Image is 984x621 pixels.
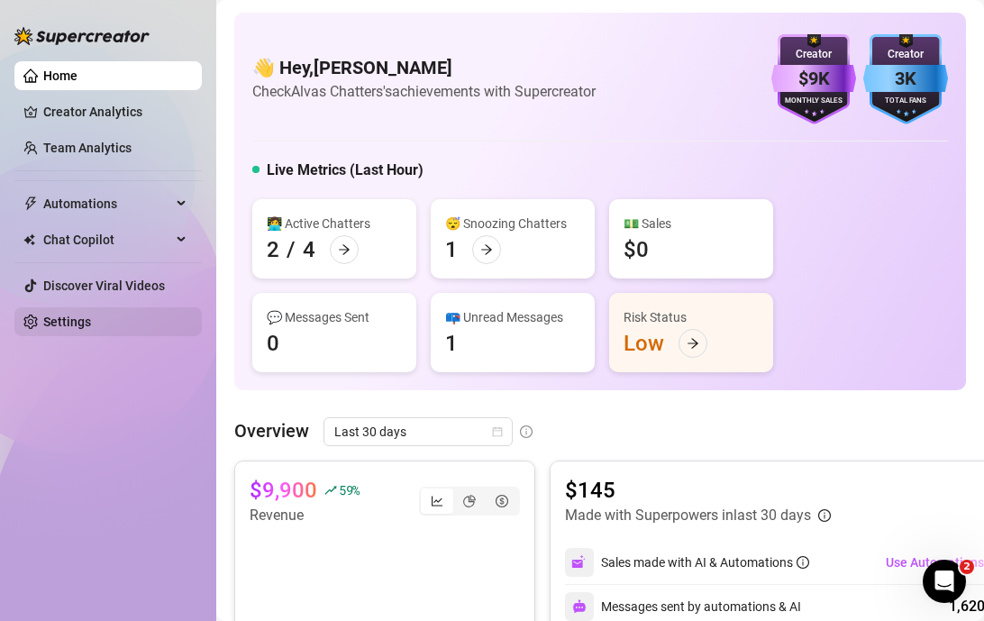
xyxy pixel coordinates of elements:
[771,96,856,107] div: Monthly Sales
[445,329,458,358] div: 1
[565,476,831,505] article: $145
[624,235,649,264] div: $0
[43,279,165,293] a: Discover Viral Videos
[520,425,533,438] span: info-circle
[267,214,402,233] div: 👩‍💻 Active Chatters
[624,214,759,233] div: 💵 Sales
[252,80,596,103] article: Check Alvas Chatters's achievements with Supercreator
[797,556,809,569] span: info-circle
[572,599,587,614] img: svg%3e
[565,505,811,526] article: Made with Superpowers in last 30 days
[565,592,801,621] div: Messages sent by automations & AI
[496,495,508,507] span: dollar-circle
[863,34,948,124] img: blue-badge-DgoSNQY1.svg
[492,426,503,437] span: calendar
[431,495,443,507] span: line-chart
[338,243,351,256] span: arrow-right
[43,68,77,83] a: Home
[771,34,856,124] img: purple-badge-B9DA21FR.svg
[43,189,171,218] span: Automations
[923,560,966,603] iframe: Intercom live chat
[445,307,580,327] div: 📪 Unread Messages
[445,235,458,264] div: 1
[250,505,360,526] article: Revenue
[267,307,402,327] div: 💬 Messages Sent
[571,554,588,571] img: svg%3e
[601,553,809,572] div: Sales made with AI & Automations
[339,481,360,498] span: 59 %
[267,160,424,181] h5: Live Metrics (Last Hour)
[334,418,502,445] span: Last 30 days
[818,509,831,522] span: info-circle
[303,235,315,264] div: 4
[771,46,856,63] div: Creator
[234,417,309,444] article: Overview
[687,337,699,350] span: arrow-right
[43,315,91,329] a: Settings
[419,487,520,516] div: segmented control
[886,555,984,570] span: Use Automations
[445,214,580,233] div: 😴 Snoozing Chatters
[863,65,948,93] div: 3K
[43,225,171,254] span: Chat Copilot
[43,97,187,126] a: Creator Analytics
[267,235,279,264] div: 2
[43,141,132,155] a: Team Analytics
[771,65,856,93] div: $9K
[480,243,493,256] span: arrow-right
[624,307,759,327] div: Risk Status
[267,329,279,358] div: 0
[960,560,974,574] span: 2
[250,476,317,505] article: $9,900
[324,484,337,497] span: rise
[863,96,948,107] div: Total Fans
[23,196,38,211] span: thunderbolt
[14,27,150,45] img: logo-BBDzfeDw.svg
[252,55,596,80] h4: 👋 Hey, [PERSON_NAME]
[463,495,476,507] span: pie-chart
[23,233,35,246] img: Chat Copilot
[863,46,948,63] div: Creator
